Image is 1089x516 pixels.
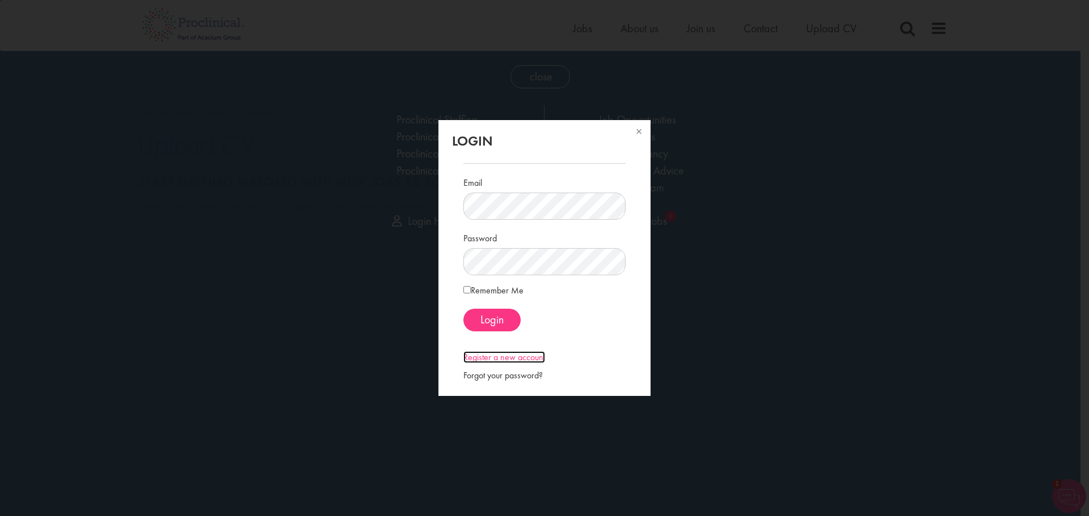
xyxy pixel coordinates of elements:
[463,369,625,382] div: Forgot your password?
[480,312,504,327] span: Login
[463,286,471,293] input: Remember Me
[463,284,524,297] label: Remember Me
[463,309,521,331] button: Login
[463,351,545,363] a: Register a new account
[452,134,636,148] h2: Login
[463,173,482,190] label: Email
[463,228,497,245] label: Password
